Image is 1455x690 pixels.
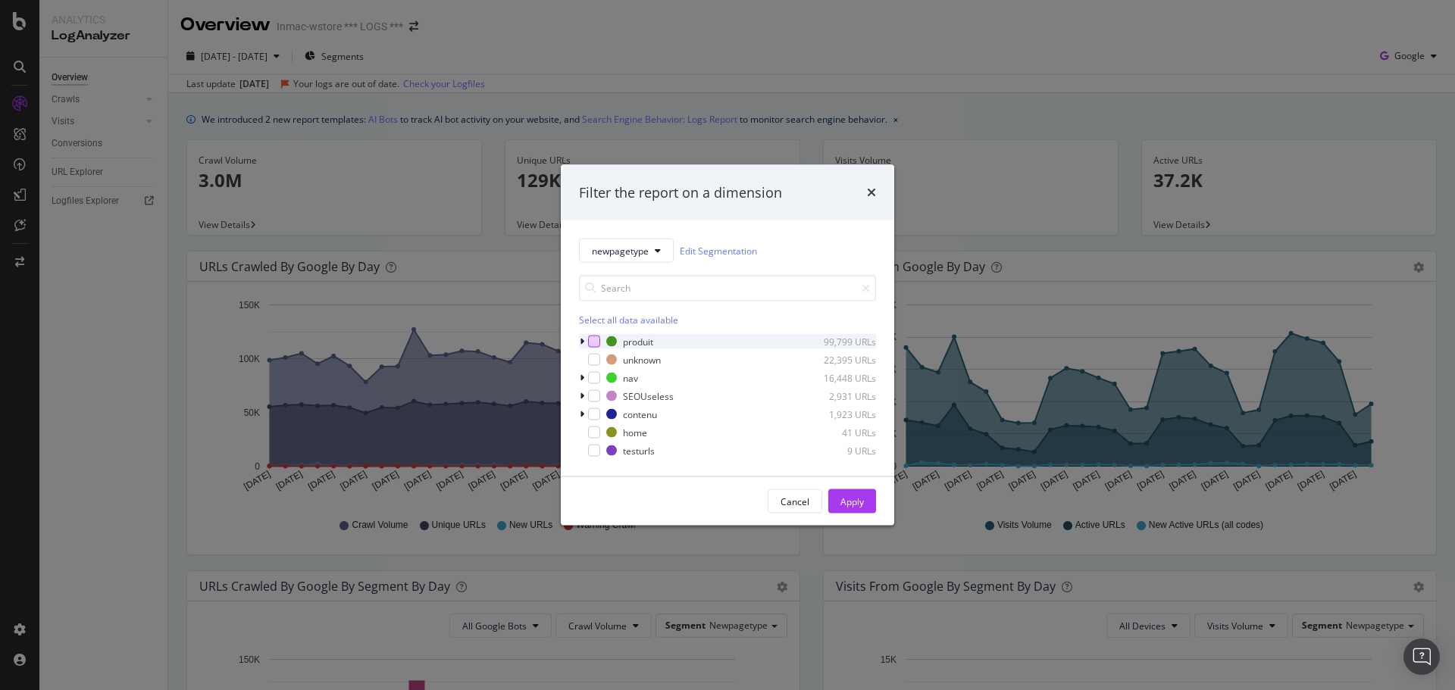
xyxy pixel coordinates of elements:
[802,426,876,439] div: 41 URLs
[802,407,876,420] div: 1,923 URLs
[828,489,876,514] button: Apply
[579,183,782,202] div: Filter the report on a dimension
[579,239,674,263] button: newpagetype
[1403,638,1440,675] div: Open Intercom Messenger
[802,444,876,457] div: 9 URLs
[561,164,894,526] div: modal
[768,489,822,514] button: Cancel
[867,183,876,202] div: times
[680,242,757,258] a: Edit Segmentation
[623,389,674,402] div: SEOUseless
[802,371,876,384] div: 16,448 URLs
[802,353,876,366] div: 22,395 URLs
[623,353,661,366] div: unknown
[802,389,876,402] div: 2,931 URLs
[623,335,653,348] div: produit
[623,407,657,420] div: contenu
[781,495,809,507] div: Cancel
[579,275,876,301] input: Search
[623,444,655,457] div: testurls
[623,426,647,439] div: home
[623,371,638,384] div: nav
[840,495,864,507] div: Apply
[579,314,876,326] div: Select all data available
[592,244,649,257] span: newpagetype
[802,335,876,348] div: 99,799 URLs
